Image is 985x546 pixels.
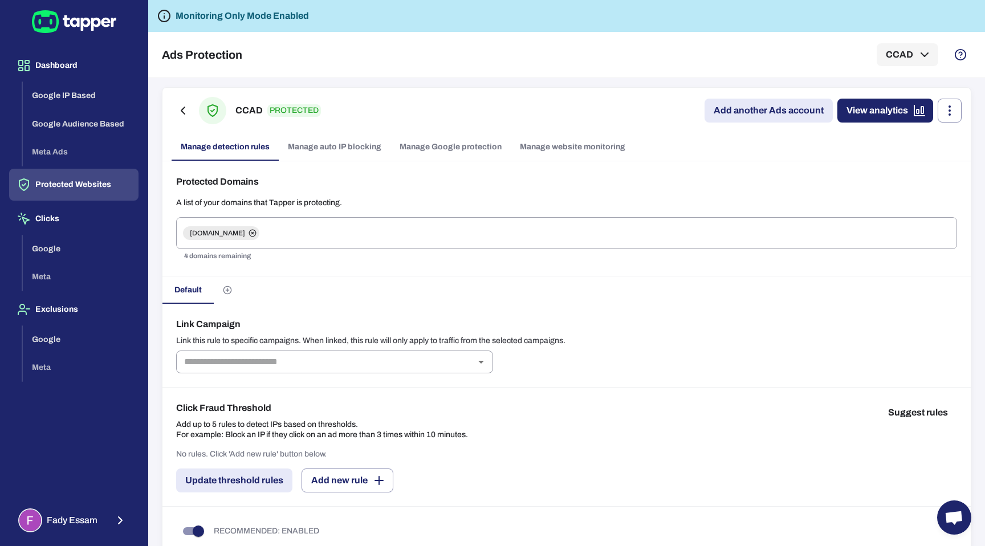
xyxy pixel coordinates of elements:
h6: CCAD [235,104,263,117]
p: RECOMMENDED: ENABLED [214,526,319,536]
a: Add another Ads account [705,99,833,123]
button: Google [23,325,139,354]
p: PROTECTED [267,104,321,117]
p: Add up to 5 rules to detect IPs based on thresholds. For example: Block an IP if they click on an... [176,419,468,440]
span: Default [174,285,202,295]
h6: Protected Domains [176,175,957,189]
h6: Monitoring Only Mode Enabled [176,9,309,23]
a: Dashboard [9,60,139,70]
a: Clicks [9,213,139,223]
span: Fady Essam [47,515,97,526]
p: No rules. Click 'Add new rule' button below. [176,449,327,459]
h6: Link Campaign [176,317,957,331]
button: Dashboard [9,50,139,82]
a: Exclusions [9,304,139,313]
a: View analytics [837,99,933,123]
button: Google IP Based [23,82,139,110]
button: Clicks [9,203,139,235]
span: [DOMAIN_NAME] [183,229,252,238]
a: Google [23,243,139,252]
button: Create custom rules [214,276,241,304]
p: A list of your domains that Tapper is protecting. [176,198,957,208]
a: Google IP Based [23,90,139,100]
svg: Tapper is not blocking any fraudulent activity for this domain [157,9,171,23]
button: Suggest rules [879,401,957,424]
h5: Ads Protection [162,48,242,62]
p: Link this rule to specific campaigns. When linked, this rule will only apply to traffic from the ... [176,336,957,346]
button: Exclusions [9,294,139,325]
div: [DOMAIN_NAME] [183,226,259,240]
button: Google Audience Based [23,110,139,138]
p: 4 domains remaining [184,251,949,262]
button: Update threshold rules [176,468,292,492]
button: Open [473,354,489,370]
a: Manage detection rules [172,133,279,161]
button: Google [23,235,139,263]
a: Google [23,333,139,343]
button: CCAD [877,43,938,66]
div: Open chat [937,500,971,535]
a: Manage Google protection [390,133,511,161]
a: Google Audience Based [23,118,139,128]
img: Fady Essam [19,510,41,531]
button: Add new rule [302,468,393,492]
button: Fady EssamFady Essam [9,504,139,537]
a: Manage website monitoring [511,133,634,161]
a: Manage auto IP blocking [279,133,390,161]
a: Protected Websites [9,179,139,189]
h6: Click Fraud Threshold [176,401,468,415]
button: Protected Websites [9,169,139,201]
